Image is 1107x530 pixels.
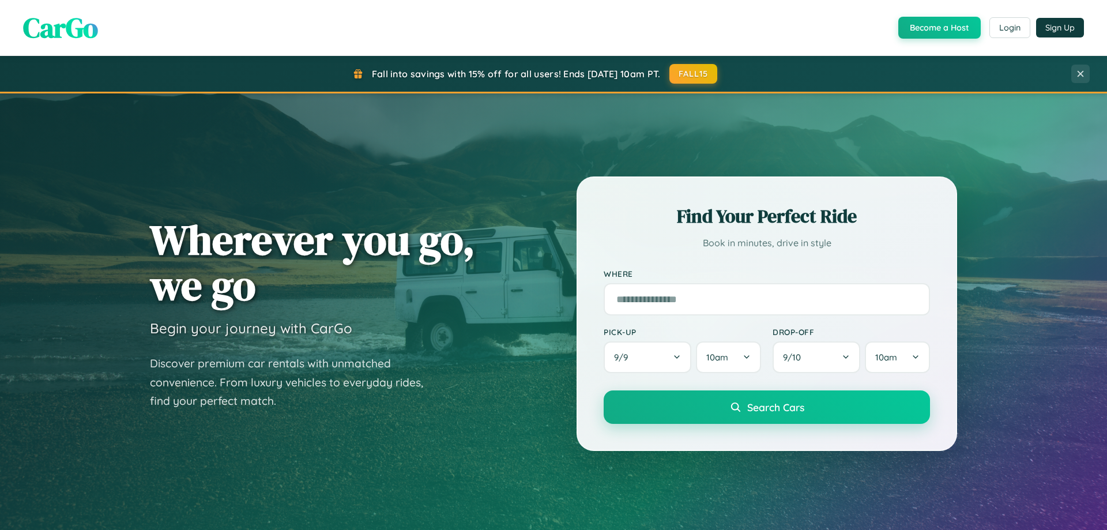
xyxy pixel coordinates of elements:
[989,17,1030,38] button: Login
[773,341,860,373] button: 9/10
[150,217,475,308] h1: Wherever you go, we go
[23,9,98,47] span: CarGo
[898,17,981,39] button: Become a Host
[706,352,728,363] span: 10am
[604,269,930,279] label: Where
[783,352,807,363] span: 9 / 10
[604,341,691,373] button: 9/9
[747,401,804,414] span: Search Cars
[150,319,352,337] h3: Begin your journey with CarGo
[669,64,718,84] button: FALL15
[865,341,930,373] button: 10am
[372,68,661,80] span: Fall into savings with 15% off for all users! Ends [DATE] 10am PT.
[604,235,930,251] p: Book in minutes, drive in style
[150,354,438,411] p: Discover premium car rentals with unmatched convenience. From luxury vehicles to everyday rides, ...
[604,327,761,337] label: Pick-up
[604,204,930,229] h2: Find Your Perfect Ride
[604,390,930,424] button: Search Cars
[875,352,897,363] span: 10am
[614,352,634,363] span: 9 / 9
[773,327,930,337] label: Drop-off
[1036,18,1084,37] button: Sign Up
[696,341,761,373] button: 10am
